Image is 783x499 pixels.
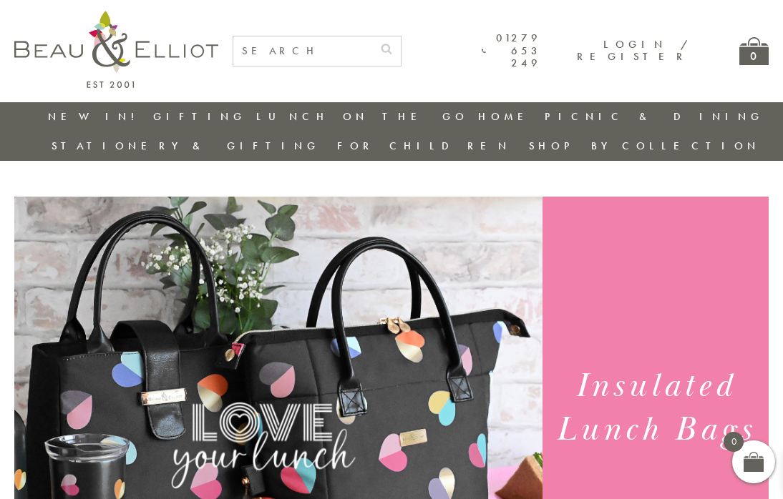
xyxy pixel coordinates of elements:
[478,109,535,124] a: Home
[554,365,758,452] h1: Insulated Lunch Bags
[153,109,246,124] a: Gifting
[739,37,769,65] a: 0
[482,32,541,69] a: 01279 653 249
[48,109,144,124] a: New in!
[337,139,511,153] a: For Children
[233,36,372,66] input: SEARCH
[529,139,760,153] a: Shop by collection
[14,11,218,88] img: logo
[545,109,764,124] a: Picnic & Dining
[577,37,689,64] a: Login / Register
[256,109,468,124] a: Lunch On The Go
[52,139,320,153] a: Stationery & Gifting
[724,432,744,452] span: 0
